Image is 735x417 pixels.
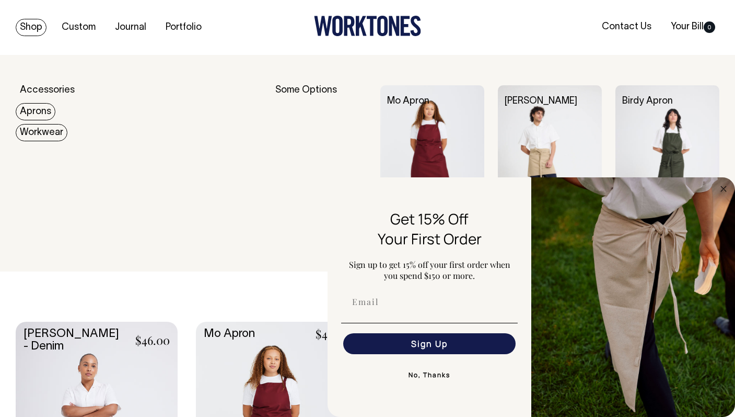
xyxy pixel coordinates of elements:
[598,18,656,36] a: Contact Us
[667,18,719,36] a: Your Bill0
[717,183,730,195] button: Close dialog
[343,291,516,312] input: Email
[16,124,67,141] a: Workwear
[615,85,719,241] img: Birdy Apron
[16,82,79,99] a: Accessories
[57,19,100,36] a: Custom
[390,209,469,229] span: Get 15% Off
[161,19,206,36] a: Portfolio
[111,19,150,36] a: Journal
[16,103,55,120] a: Aprons
[16,19,46,36] a: Shop
[328,177,735,417] div: FLYOUT Form
[380,85,484,241] img: Mo Apron
[341,365,518,386] button: No, Thanks
[531,177,735,417] img: 5e34ad8f-4f05-4173-92a8-ea475ee49ac9.jpeg
[498,85,602,241] img: Bobby Apron
[349,259,510,281] span: Sign up to get 15% off your first order when you spend $150 or more.
[343,333,516,354] button: Sign Up
[387,97,429,106] a: Mo Apron
[704,21,715,33] span: 0
[378,229,482,249] span: Your First Order
[505,97,577,106] a: [PERSON_NAME]
[341,323,518,323] img: underline
[275,85,367,241] div: Some Options
[622,97,673,106] a: Birdy Apron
